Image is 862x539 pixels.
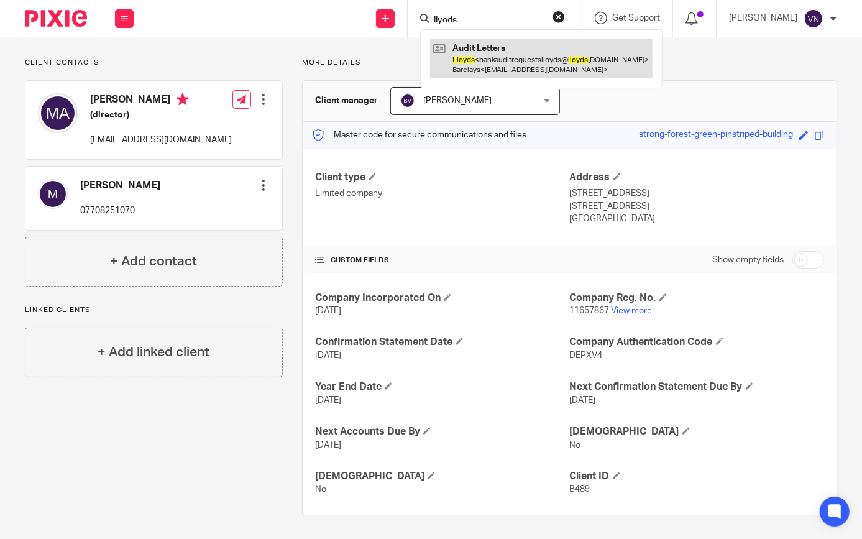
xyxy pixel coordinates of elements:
a: View more [612,306,653,315]
h4: Client type [315,171,569,184]
h4: [PERSON_NAME] [80,179,160,192]
span: [DATE] [315,441,341,449]
p: [STREET_ADDRESS] [570,200,824,213]
p: 07708251070 [80,205,160,217]
p: Master code for secure communications and files [312,129,526,141]
h4: Company Incorporated On [315,292,569,305]
i: Primary [177,93,189,106]
h4: Company Reg. No. [570,292,824,305]
h4: Confirmation Statement Date [315,336,569,349]
h4: Next Confirmation Statement Due By [570,380,824,394]
input: Search [433,15,544,26]
p: More details [302,58,837,68]
img: svg%3E [804,9,823,29]
h4: Address [570,171,824,184]
img: svg%3E [38,93,78,133]
span: No [315,485,326,494]
h3: Client manager [315,94,378,107]
h4: Year End Date [315,380,569,394]
img: svg%3E [38,179,68,209]
img: svg%3E [400,93,415,108]
span: B489 [570,485,590,494]
h4: + Add linked client [98,343,209,362]
span: No [570,441,581,449]
h4: [DEMOGRAPHIC_DATA] [570,425,824,438]
span: [DATE] [315,306,341,315]
span: 11657867 [570,306,610,315]
p: Client contacts [25,58,283,68]
span: [PERSON_NAME] [423,96,492,105]
h4: CUSTOM FIELDS [315,256,569,265]
p: [STREET_ADDRESS] [570,187,824,200]
span: Get Support [612,14,660,22]
h4: [DEMOGRAPHIC_DATA] [315,470,569,483]
button: Clear [553,11,565,23]
h4: Client ID [570,470,824,483]
h5: (director) [90,109,232,121]
p: Linked clients [25,305,283,315]
span: [DATE] [570,396,596,405]
h4: Next Accounts Due By [315,425,569,438]
p: [EMAIL_ADDRESS][DOMAIN_NAME] [90,134,232,146]
div: strong-forest-green-pinstriped-building [639,128,793,142]
p: [GEOGRAPHIC_DATA] [570,213,824,225]
img: Pixie [25,10,87,27]
h4: Company Authentication Code [570,336,824,349]
span: [DATE] [315,396,341,405]
label: Show empty fields [712,254,784,266]
span: [DATE] [315,351,341,360]
h4: [PERSON_NAME] [90,93,232,109]
span: DEPXV4 [570,351,603,360]
p: Limited company [315,187,569,200]
p: [PERSON_NAME] [729,12,797,24]
h4: + Add contact [110,252,197,271]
